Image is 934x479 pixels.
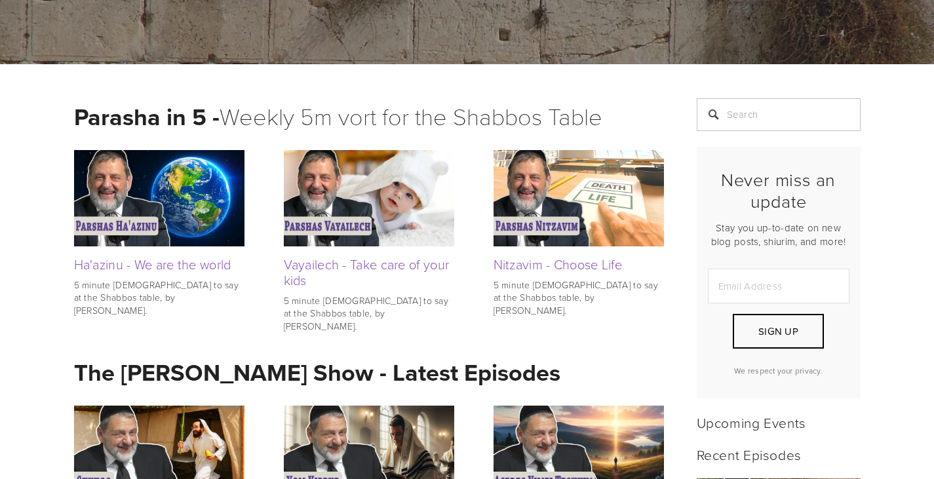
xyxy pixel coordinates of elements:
[284,150,454,246] img: Vayailech - Take care of your kids
[494,255,623,273] a: Nitzavim - Choose Life
[697,98,861,131] input: Search
[697,414,861,431] h2: Upcoming Events
[284,294,454,333] p: 5 minute [DEMOGRAPHIC_DATA] to say at the Shabbos table, by [PERSON_NAME].
[74,100,220,134] strong: Parasha in 5 -
[494,150,664,246] img: Nitzavim - Choose Life
[733,314,823,349] button: Sign Up
[74,150,244,246] img: Ha'azinu - We are the world
[74,255,231,273] a: Ha'azinu - We are the world
[708,365,849,376] p: We respect your privacy.
[74,278,244,317] p: 5 minute [DEMOGRAPHIC_DATA] to say at the Shabbos table, by [PERSON_NAME].
[708,169,849,212] h2: Never miss an update
[708,269,849,303] input: Email Address
[708,221,849,248] p: Stay you up-to-date on new blog posts, shiurim, and more!
[284,255,450,289] a: Vayailech - Take care of your kids
[74,98,664,134] h1: Weekly 5m vort for the Shabbos Table
[758,324,798,338] span: Sign Up
[74,355,560,389] strong: The [PERSON_NAME] Show - Latest Episodes
[697,446,861,463] h2: Recent Episodes
[494,278,664,317] p: 5 minute [DEMOGRAPHIC_DATA] to say at the Shabbos table, by [PERSON_NAME].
